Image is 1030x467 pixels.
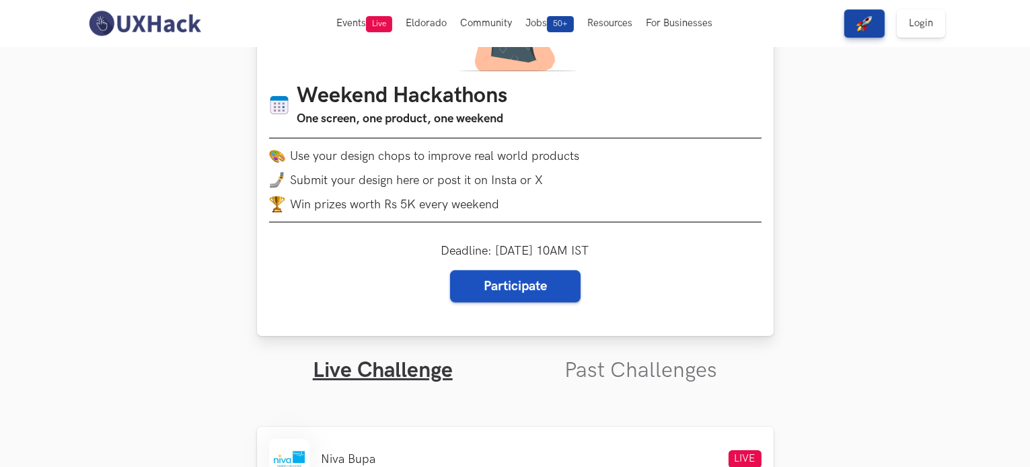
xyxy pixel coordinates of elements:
img: trophy.png [269,196,285,212]
h1: Weekend Hackathons [297,83,508,110]
img: palette.png [269,148,285,164]
li: Use your design chops to improve real world products [269,148,762,164]
a: Login [897,9,945,38]
span: Live [366,16,392,32]
img: rocket [856,15,873,32]
img: Calendar icon [269,95,289,116]
div: Deadline: [DATE] 10AM IST [441,244,589,302]
li: Niva Bupa [322,452,376,466]
span: Submit your design here or post it on Insta or X [291,173,544,187]
a: Participate [450,270,581,302]
li: Win prizes worth Rs 5K every weekend [269,196,762,212]
h3: One screen, one product, one weekend [297,110,508,128]
span: 50+ [547,16,574,32]
img: mobile-in-hand.png [269,172,285,188]
a: Live Challenge [313,357,453,384]
a: Past Challenges [564,357,717,384]
ul: Tabs Interface [257,336,774,384]
img: UXHack-logo.png [85,9,205,38]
